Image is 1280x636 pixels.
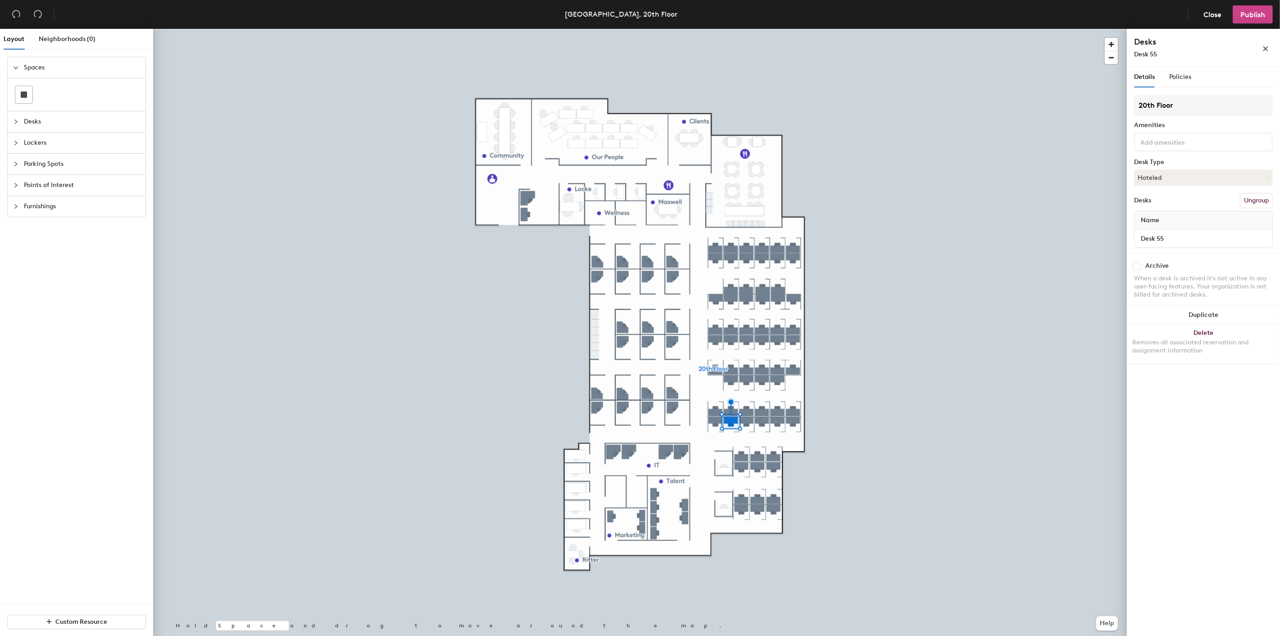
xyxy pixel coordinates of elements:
[1203,10,1221,19] span: Close
[13,161,18,167] span: collapsed
[1233,5,1273,23] button: Publish
[7,615,146,629] button: Custom Resource
[13,119,18,124] span: collapsed
[1134,122,1273,129] div: Amenities
[24,111,140,132] span: Desks
[29,5,47,23] button: Redo (⌘ + ⇧ + Z)
[24,154,140,174] span: Parking Spots
[56,618,108,626] span: Custom Resource
[39,35,95,43] span: Neighborhoods (0)
[24,133,140,153] span: Lockers
[1134,73,1155,81] span: Details
[13,204,18,209] span: collapsed
[1134,275,1273,299] div: When a desk is archived it's not active in any user-facing features. Your organization is not bil...
[1134,159,1273,166] div: Desk Type
[7,5,25,23] button: Undo (⌘ + Z)
[1136,212,1164,229] span: Name
[1096,616,1118,631] button: Help
[1262,46,1269,52] span: close
[565,9,678,20] div: [GEOGRAPHIC_DATA], 20th Floor
[1240,10,1265,19] span: Publish
[1145,262,1169,270] div: Archive
[1127,306,1280,324] button: Duplicate
[13,183,18,188] span: collapsed
[24,57,140,78] span: Spaces
[1132,339,1275,355] div: Removes all associated reservation and assignment information
[1134,50,1157,58] span: Desk 55
[1134,36,1233,48] h4: Desks
[12,9,21,18] span: undo
[24,175,140,196] span: Points of Interest
[1134,197,1151,204] div: Desks
[1240,193,1273,208] button: Ungroup
[13,65,18,70] span: expanded
[1127,324,1280,364] button: DeleteRemoves all associated reservation and assignment information
[13,140,18,146] span: collapsed
[1139,136,1220,147] input: Add amenities
[4,35,24,43] span: Layout
[1169,73,1191,81] span: Policies
[1136,232,1271,245] input: Unnamed desk
[1134,169,1273,186] button: Hoteled
[24,196,140,217] span: Furnishings
[1196,5,1229,23] button: Close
